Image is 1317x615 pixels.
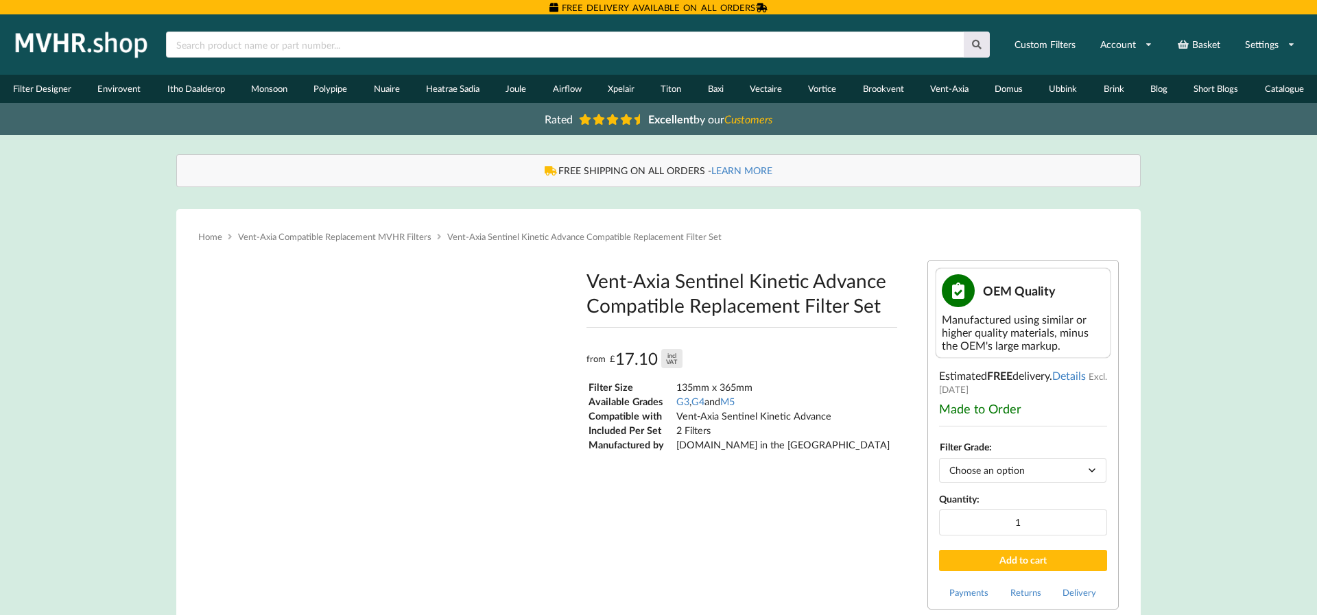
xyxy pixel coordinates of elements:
[720,396,735,407] a: M5
[588,395,674,408] td: Available Grades
[1137,75,1180,103] a: Blog
[361,75,413,103] a: Nuaire
[939,550,1107,571] button: Add to cart
[198,231,222,242] a: Home
[676,409,890,422] td: Vent-Axia Sentinel Kinetic Advance
[737,75,795,103] a: Vectaire
[1036,75,1090,103] a: Ubbink
[849,75,916,103] a: Brookvent
[447,231,722,242] span: Vent-Axia Sentinel Kinetic Advance Compatible Replacement Filter Set
[1168,32,1229,57] a: Basket
[610,348,682,370] div: 17.10
[949,587,988,598] a: Payments
[493,75,539,103] a: Joule
[1180,75,1251,103] a: Short Blogs
[1063,587,1096,598] a: Delivery
[1236,32,1304,57] a: Settings
[166,32,964,58] input: Search product name or part number...
[10,27,154,62] img: mvhr.shop.png
[917,75,982,103] a: Vent-Axia
[535,108,782,130] a: Rated Excellentby ourCustomers
[1010,587,1041,598] a: Returns
[676,396,689,407] a: G3
[588,424,674,437] td: Included Per Set
[610,348,615,370] span: £
[676,395,890,408] td: , and
[676,438,890,451] td: [DOMAIN_NAME] in the [GEOGRAPHIC_DATA]
[676,381,890,394] td: 135mm x 365mm
[413,75,493,103] a: Heatrae Sadia
[1006,32,1084,57] a: Custom Filters
[545,112,573,125] span: Rated
[1052,369,1086,382] a: Details
[676,424,890,437] td: 2 Filters
[586,268,897,317] h1: Vent-Axia Sentinel Kinetic Advance Compatible Replacement Filter Set
[711,165,772,176] a: LEARN MORE
[666,359,677,365] div: VAT
[586,353,606,364] span: from
[983,283,1056,298] span: OEM Quality
[694,75,736,103] a: Baxi
[84,75,154,103] a: Envirovent
[927,260,1119,610] div: Estimated delivery .
[940,441,989,453] label: Filter Grade
[939,509,1107,535] input: Product quantity
[1091,75,1137,103] a: Brink
[942,313,1104,352] div: Manufactured using similar or higher quality materials, minus the OEM's large markup.
[724,112,772,125] i: Customers
[191,164,1126,178] div: FREE SHIPPING ON ALL ORDERS -
[300,75,360,103] a: Polypipe
[595,75,648,103] a: Xpelair
[238,75,300,103] a: Monsoon
[588,381,674,394] td: Filter Size
[648,112,772,125] span: by our
[987,369,1012,382] b: FREE
[691,396,704,407] a: G4
[648,112,693,125] b: Excellent
[588,438,674,451] td: Manufactured by
[667,352,676,359] div: incl
[540,75,595,103] a: Airflow
[588,409,674,422] td: Compatible with
[795,75,849,103] a: Vortice
[1252,75,1317,103] a: Catalogue
[982,75,1036,103] a: Domus
[154,75,238,103] a: Itho Daalderop
[939,401,1107,416] div: Made to Order
[238,231,431,242] a: Vent-Axia Compatible Replacement MVHR Filters
[1091,32,1161,57] a: Account
[648,75,694,103] a: Titon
